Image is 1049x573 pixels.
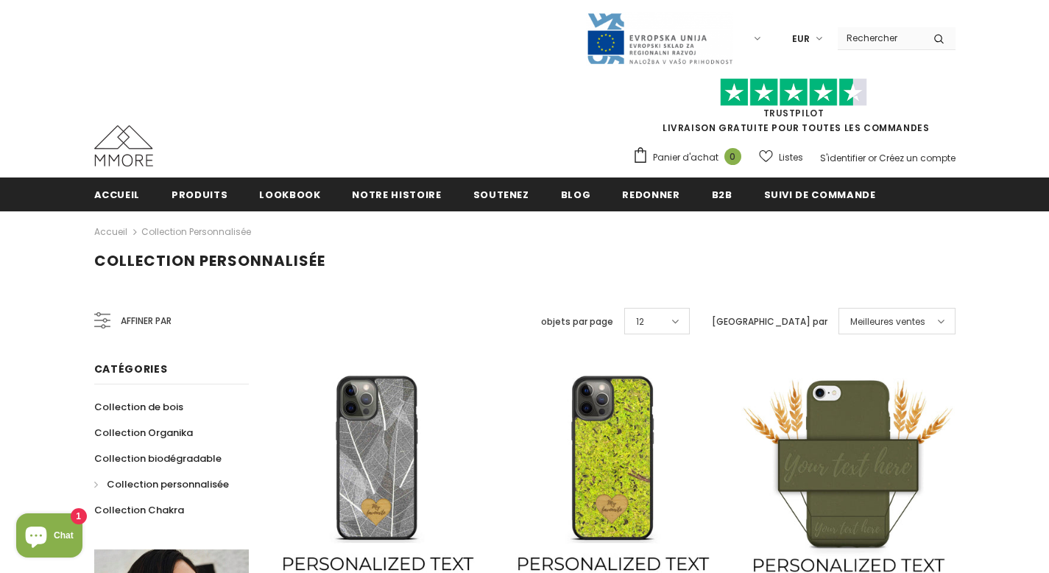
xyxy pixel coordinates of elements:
a: Collection Chakra [94,497,184,523]
a: Collection de bois [94,394,183,420]
span: Collection de bois [94,400,183,414]
a: Collection Organika [94,420,193,446]
a: B2B [712,177,732,211]
span: Collection Chakra [94,503,184,517]
a: Javni Razpis [586,32,733,44]
span: Panier d'achat [653,150,718,165]
span: Collection personnalisée [94,250,325,271]
label: [GEOGRAPHIC_DATA] par [712,314,827,329]
a: Collection personnalisée [141,225,251,238]
span: Lookbook [259,188,320,202]
span: 12 [636,314,644,329]
a: Blog [561,177,591,211]
a: Accueil [94,223,127,241]
img: Cas MMORE [94,125,153,166]
span: Blog [561,188,591,202]
span: Collection biodégradable [94,451,222,465]
a: Notre histoire [352,177,441,211]
input: Search Site [838,27,922,49]
span: Listes [779,150,803,165]
a: soutenez [473,177,529,211]
a: TrustPilot [763,107,824,119]
a: Collection personnalisée [94,471,229,497]
inbox-online-store-chat: Shopify online store chat [12,513,87,561]
span: Affiner par [121,313,172,329]
a: Redonner [622,177,679,211]
a: Produits [172,177,227,211]
span: 0 [724,148,741,165]
label: objets par page [541,314,613,329]
span: Collection Organika [94,426,193,440]
span: or [868,152,877,164]
span: Suivi de commande [764,188,876,202]
a: Créez un compte [879,152,956,164]
span: EUR [792,32,810,46]
span: LIVRAISON GRATUITE POUR TOUTES LES COMMANDES [632,85,956,134]
span: Notre histoire [352,188,441,202]
a: Suivi de commande [764,177,876,211]
a: Accueil [94,177,141,211]
span: Accueil [94,188,141,202]
a: Lookbook [259,177,320,211]
span: Redonner [622,188,679,202]
img: Javni Razpis [586,12,733,66]
span: soutenez [473,188,529,202]
a: Panier d'achat 0 [632,147,749,169]
span: Catégories [94,362,168,376]
span: Meilleures ventes [850,314,925,329]
a: Listes [759,144,803,170]
span: Collection personnalisée [107,477,229,491]
a: Collection biodégradable [94,446,222,471]
img: Faites confiance aux étoiles pilotes [720,78,867,107]
span: Produits [172,188,227,202]
span: B2B [712,188,732,202]
a: S'identifier [820,152,866,164]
